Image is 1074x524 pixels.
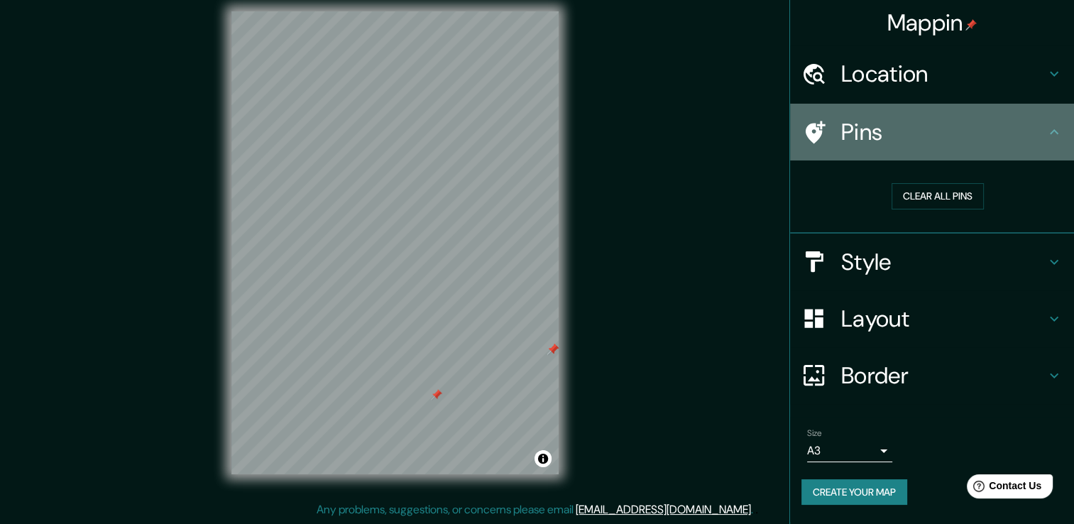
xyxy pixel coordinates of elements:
h4: Layout [841,305,1046,333]
p: Any problems, suggestions, or concerns please email . [317,501,753,518]
canvas: Map [231,11,559,474]
img: pin-icon.png [965,19,977,31]
label: Size [807,427,822,439]
a: [EMAIL_ADDRESS][DOMAIN_NAME] [576,502,751,517]
div: Pins [790,104,1074,160]
button: Clear all pins [892,183,984,209]
div: A3 [807,440,892,462]
button: Toggle attribution [535,450,552,467]
div: Style [790,234,1074,290]
h4: Style [841,248,1046,276]
iframe: Help widget launcher [948,469,1058,508]
div: Border [790,347,1074,404]
div: . [753,501,755,518]
div: Layout [790,290,1074,347]
div: . [755,501,758,518]
button: Create your map [801,479,907,506]
h4: Mappin [887,9,977,37]
h4: Pins [841,118,1046,146]
h4: Location [841,60,1046,88]
h4: Border [841,361,1046,390]
div: Location [790,45,1074,102]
